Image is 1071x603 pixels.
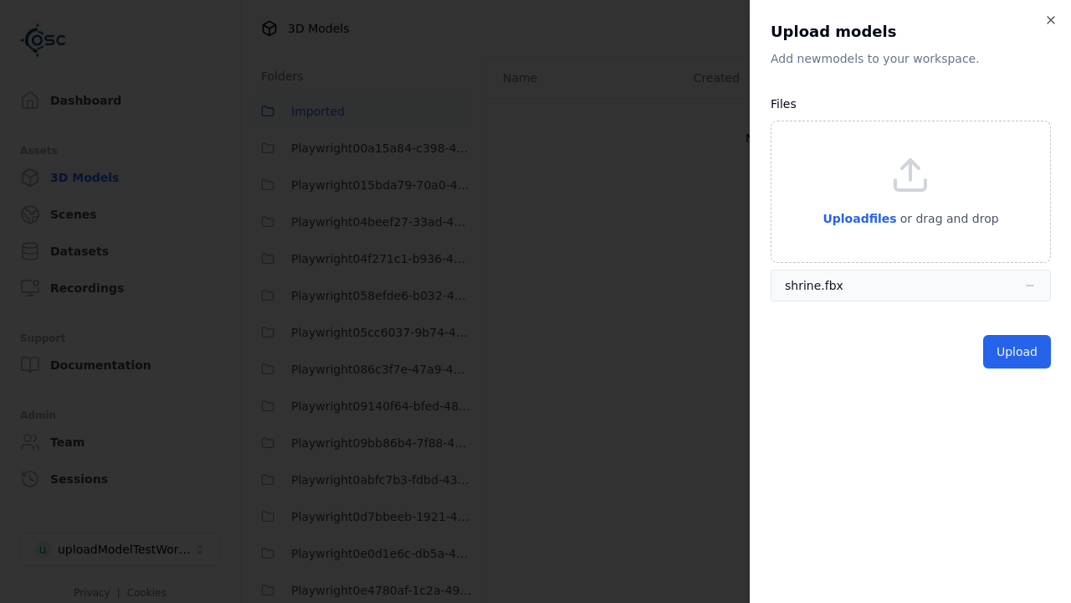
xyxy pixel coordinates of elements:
[897,209,999,229] p: or drag and drop
[983,335,1051,368] button: Upload
[771,50,1051,67] p: Add new model s to your workspace.
[822,212,896,225] span: Upload files
[771,97,797,111] label: Files
[785,277,843,294] div: shrine.fbx
[771,20,1051,44] h2: Upload models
